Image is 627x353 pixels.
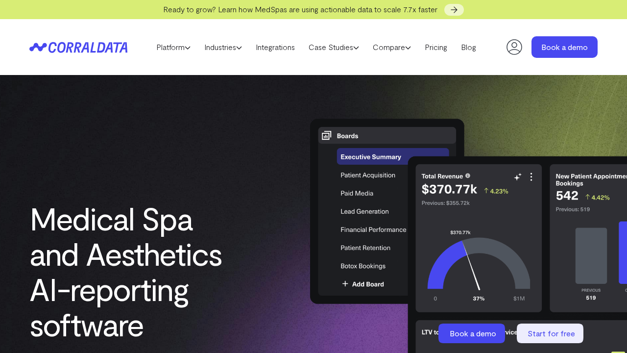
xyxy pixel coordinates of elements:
[249,40,302,54] a: Integrations
[149,40,197,54] a: Platform
[418,40,454,54] a: Pricing
[29,201,244,342] h1: Medical Spa and Aesthetics AI-reporting software
[163,4,437,14] span: Ready to grow? Learn how MedSpas are using actionable data to scale 7.7x faster
[454,40,483,54] a: Blog
[531,36,598,58] a: Book a demo
[528,328,575,338] span: Start for free
[366,40,418,54] a: Compare
[450,328,496,338] span: Book a demo
[197,40,249,54] a: Industries
[438,324,507,343] a: Book a demo
[302,40,366,54] a: Case Studies
[517,324,585,343] a: Start for free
